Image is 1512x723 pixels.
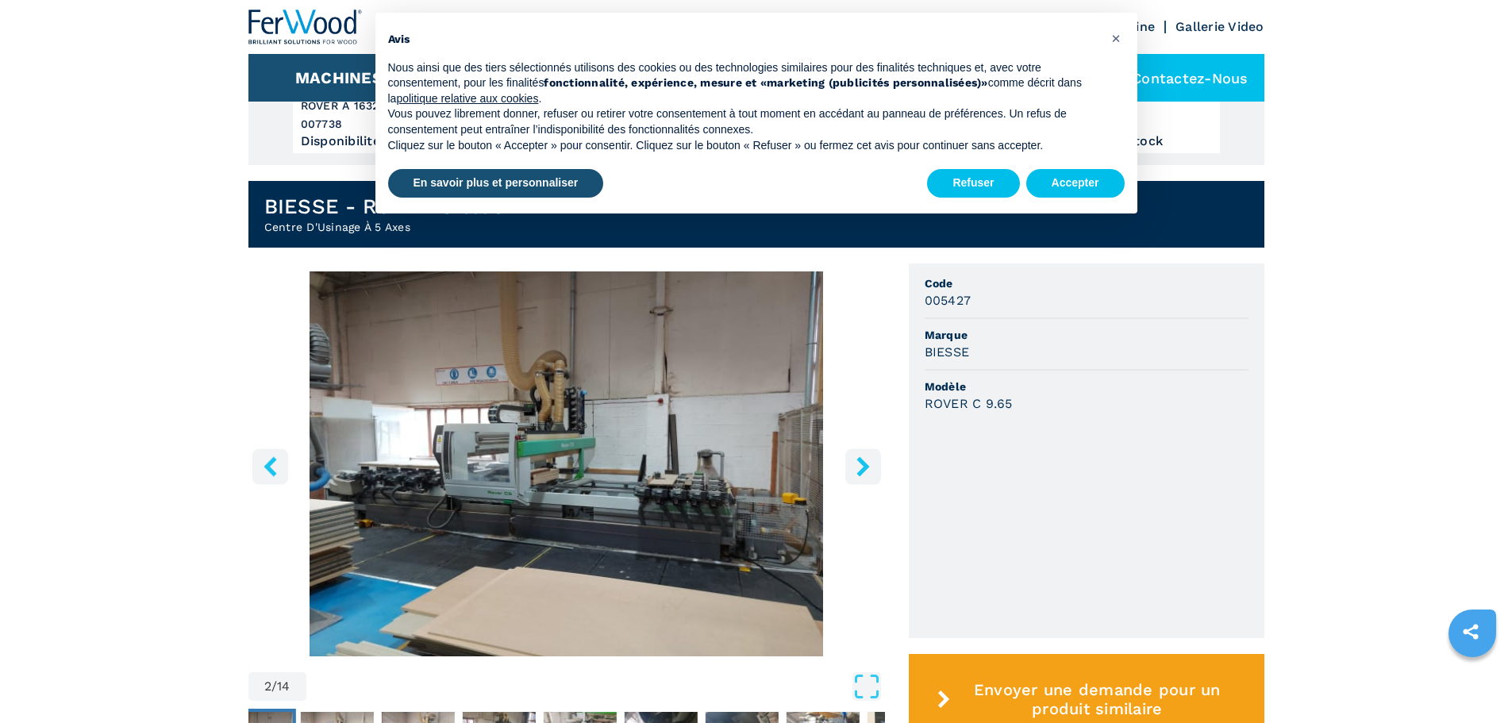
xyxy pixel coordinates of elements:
[388,138,1099,154] p: Cliquez sur le bouton « Accepter » pour consentir. Cliquez sur le bouton « Refuser » ou fermez ce...
[925,327,1248,343] span: Marque
[388,169,604,198] button: En savoir plus et personnaliser
[1111,29,1121,48] span: ×
[396,92,538,105] a: politique relative aux cookies
[845,448,881,484] button: right-button
[927,169,1019,198] button: Refuser
[295,68,383,87] button: Machines
[925,275,1248,291] span: Code
[925,291,971,310] h3: 005427
[544,76,987,89] strong: fonctionnalité, expérience, mesure et «marketing (publicités personnalisées)»
[264,194,504,219] h1: BIESSE - ROVER C 9.65
[925,379,1248,394] span: Modèle
[310,672,881,701] button: Open Fullscreen
[264,219,504,235] h2: Centre D'Usinage À 5 Axes
[388,32,1099,48] h2: Avis
[301,137,488,145] div: Disponibilité : en stock
[1175,19,1264,34] a: Gallerie Video
[1092,54,1264,102] div: Contactez-nous
[1026,169,1125,198] button: Accepter
[271,680,277,693] span: /
[388,106,1099,137] p: Vous pouvez librement donner, refuser ou retirer votre consentement à tout moment en accédant au ...
[301,79,488,133] h3: BIESSE ROVER A 1632 007738
[1104,25,1129,51] button: Fermer cet avis
[248,271,885,656] div: Go to Slide 2
[956,680,1237,718] span: Envoyer une demande pour un produit similaire
[277,680,290,693] span: 14
[925,394,1013,413] h3: ROVER C 9.65
[248,271,885,656] img: Centre D'Usinage À 5 Axes BIESSE ROVER C 9.65
[1445,652,1500,711] iframe: Chat
[1451,612,1491,652] a: sharethis
[388,60,1099,107] p: Nous ainsi que des tiers sélectionnés utilisons des cookies ou des technologies similaires pour d...
[925,343,970,361] h3: BIESSE
[264,680,271,693] span: 2
[248,10,363,44] img: Ferwood
[252,448,288,484] button: left-button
